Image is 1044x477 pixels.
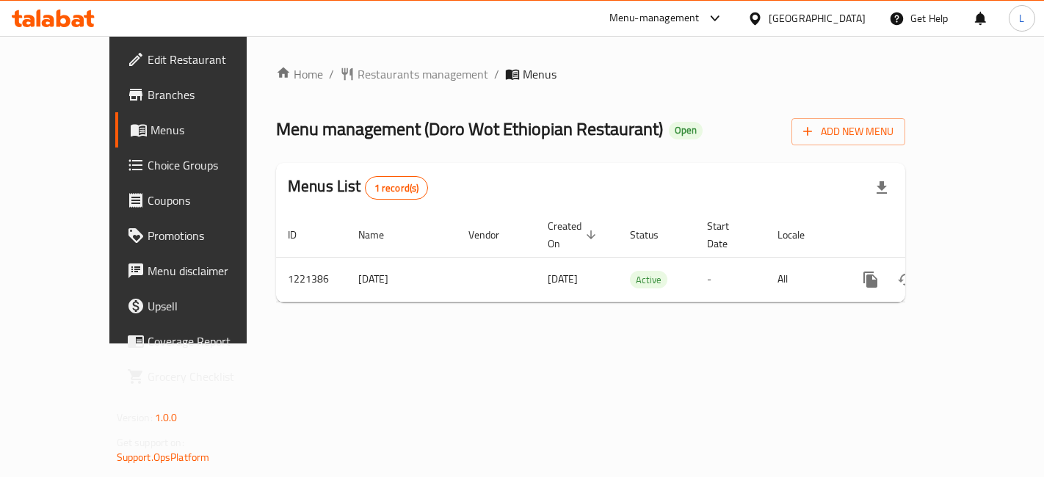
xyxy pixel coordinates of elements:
[115,77,283,112] a: Branches
[329,65,334,83] li: /
[358,226,403,244] span: Name
[769,10,866,26] div: [GEOGRAPHIC_DATA]
[115,253,283,288] a: Menu disclaimer
[288,175,428,200] h2: Menus List
[630,271,667,288] div: Active
[630,226,678,244] span: Status
[148,332,272,350] span: Coverage Report
[115,112,283,148] a: Menus
[494,65,499,83] li: /
[276,213,1006,302] table: enhanced table
[276,65,323,83] a: Home
[1019,10,1024,26] span: L
[151,121,272,139] span: Menus
[609,10,700,27] div: Menu-management
[117,408,153,427] span: Version:
[707,217,748,252] span: Start Date
[766,257,841,302] td: All
[358,65,488,83] span: Restaurants management
[148,368,272,385] span: Grocery Checklist
[115,288,283,324] a: Upsell
[276,65,905,83] nav: breadcrumb
[115,42,283,77] a: Edit Restaurant
[365,176,429,200] div: Total records count
[888,262,924,297] button: Change Status
[347,257,457,302] td: [DATE]
[841,213,1006,258] th: Actions
[148,156,272,174] span: Choice Groups
[276,257,347,302] td: 1221386
[148,192,272,209] span: Coupons
[366,181,428,195] span: 1 record(s)
[548,269,578,288] span: [DATE]
[115,148,283,183] a: Choice Groups
[630,272,667,288] span: Active
[777,226,824,244] span: Locale
[115,218,283,253] a: Promotions
[853,262,888,297] button: more
[669,122,703,139] div: Open
[148,297,272,315] span: Upsell
[117,433,184,452] span: Get support on:
[523,65,557,83] span: Menus
[148,262,272,280] span: Menu disclaimer
[115,324,283,359] a: Coverage Report
[803,123,893,141] span: Add New Menu
[276,112,663,145] span: Menu management ( Doro Wot Ethiopian Restaurant )
[548,217,601,252] span: Created On
[695,257,766,302] td: -
[115,183,283,218] a: Coupons
[148,86,272,103] span: Branches
[669,124,703,136] span: Open
[115,359,283,394] a: Grocery Checklist
[864,170,899,205] div: Export file
[117,448,210,467] a: Support.OpsPlatform
[468,226,518,244] span: Vendor
[288,226,316,244] span: ID
[340,65,488,83] a: Restaurants management
[148,51,272,68] span: Edit Restaurant
[155,408,178,427] span: 1.0.0
[791,118,905,145] button: Add New Menu
[148,227,272,244] span: Promotions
